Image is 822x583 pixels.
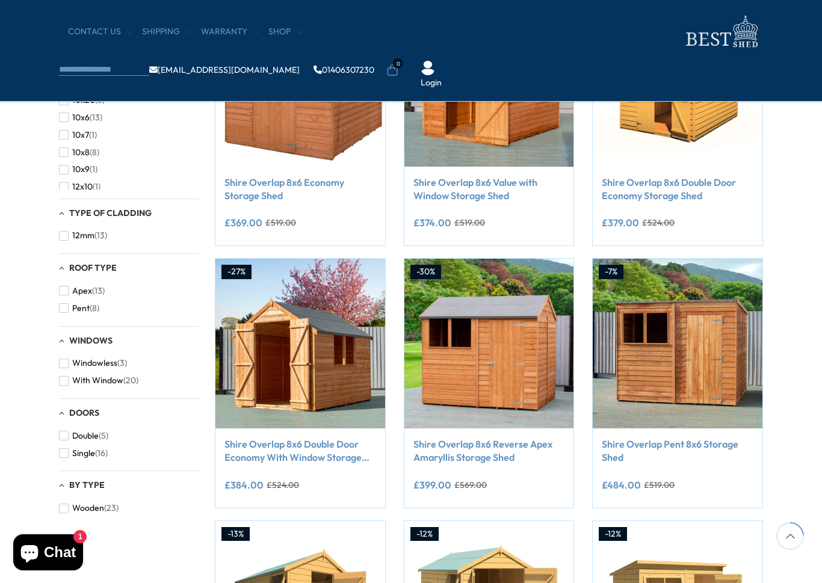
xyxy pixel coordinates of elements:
[149,66,300,74] a: [EMAIL_ADDRESS][DOMAIN_NAME]
[59,427,108,445] button: Double
[59,144,99,161] button: 10x8
[69,335,113,346] span: Windows
[599,527,627,541] div: -12%
[72,375,123,386] span: With Window
[59,282,105,300] button: Apex
[72,448,95,458] span: Single
[593,259,762,428] img: Shire Overlap Pent 8x6 Storage Shed - Best Shed
[117,358,127,368] span: (3)
[104,503,119,513] span: (23)
[404,259,574,428] img: Shire Overlap 8x6 Reverse Apex Amaryllis Storage Shed - Best Shed
[454,218,485,227] del: £519.00
[314,66,374,74] a: 01406307230
[413,437,565,464] a: Shire Overlap 8x6 Reverse Apex Amaryllis Storage Shed
[224,176,376,203] a: Shire Overlap 8x6 Economy Storage Shed
[90,113,102,123] span: (13)
[602,176,753,203] a: Shire Overlap 8x6 Double Door Economy Storage Shed
[69,262,117,273] span: Roof Type
[69,480,105,490] span: By Type
[59,499,119,517] button: Wooden
[221,265,252,279] div: -27%
[90,164,97,174] span: (1)
[644,481,675,489] del: £519.00
[90,147,99,158] span: (8)
[215,259,385,428] img: Shire Overlap 8x6 Double Door Economy With Window Storage Shed - Best Shed
[99,431,108,441] span: (5)
[59,109,102,126] button: 10x6
[59,178,100,196] button: 12x10
[224,480,264,490] ins: £384.00
[679,12,763,51] img: logo
[72,358,117,368] span: Windowless
[59,300,99,317] button: Pent
[224,437,376,464] a: Shire Overlap 8x6 Double Door Economy With Window Storage Shed
[72,147,90,158] span: 10x8
[268,26,303,38] a: Shop
[386,64,398,76] a: 0
[267,481,299,489] del: £524.00
[68,26,133,38] a: CONTACT US
[72,503,104,513] span: Wooden
[123,375,138,386] span: (20)
[59,126,97,144] button: 10x7
[92,286,105,296] span: (13)
[72,286,92,296] span: Apex
[59,445,108,462] button: Single
[10,534,87,573] inbox-online-store-chat: Shopify online store chat
[72,303,90,313] span: Pent
[69,407,99,418] span: Doors
[89,130,97,140] span: (1)
[454,481,487,489] del: £569.00
[413,176,565,203] a: Shire Overlap 8x6 Value with Window Storage Shed
[95,95,105,105] span: (3)
[90,303,99,313] span: (8)
[421,61,435,75] img: User Icon
[221,527,250,541] div: -13%
[69,208,152,218] span: Type of Cladding
[59,372,138,389] button: With Window
[201,26,259,38] a: Warranty
[94,230,107,241] span: (13)
[599,265,623,279] div: -7%
[72,230,94,241] span: 12mm
[413,480,451,490] ins: £399.00
[59,354,127,372] button: Windowless
[72,431,99,441] span: Double
[393,58,403,69] span: 0
[72,113,90,123] span: 10x6
[224,218,262,227] ins: £369.00
[602,437,753,464] a: Shire Overlap Pent 8x6 Storage Shed
[72,182,93,192] span: 12x10
[410,527,439,541] div: -12%
[72,95,95,105] span: 10x20
[265,218,296,227] del: £519.00
[410,265,441,279] div: -30%
[413,218,451,227] ins: £374.00
[59,227,107,244] button: 12mm
[59,161,97,178] button: 10x9
[602,218,639,227] ins: £379.00
[602,480,641,490] ins: £484.00
[72,164,90,174] span: 10x9
[72,130,89,140] span: 10x7
[95,448,108,458] span: (16)
[93,182,100,192] span: (1)
[142,26,192,38] a: Shipping
[421,77,442,89] a: Login
[642,218,675,227] del: £524.00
